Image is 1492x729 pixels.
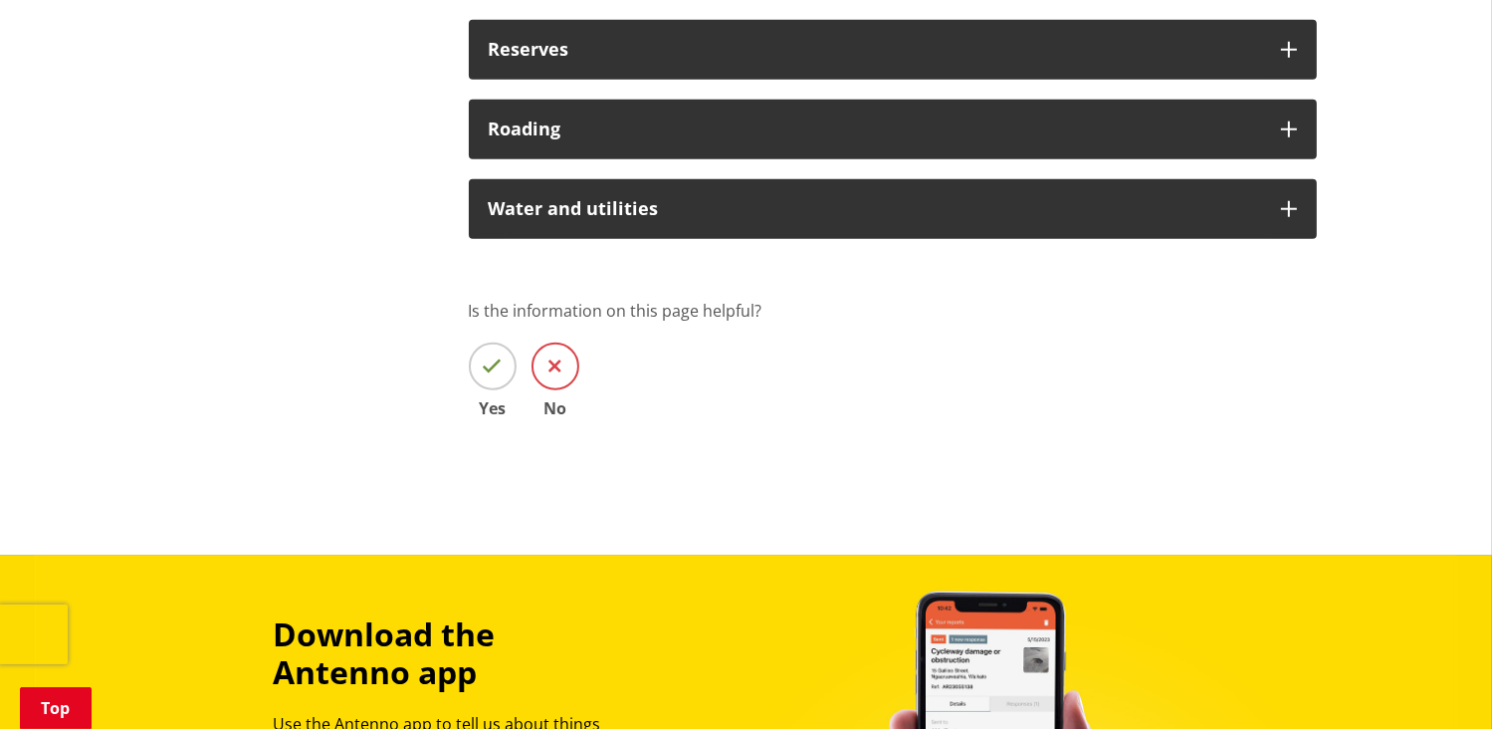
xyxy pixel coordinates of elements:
[489,40,1261,60] h3: Reserves
[532,400,579,416] span: No
[1400,645,1472,717] iframe: Messenger Launcher
[489,120,1261,139] h3: Roading
[489,199,1261,219] h3: Water and utilities
[469,400,517,416] span: Yes
[20,687,92,729] a: Top
[274,615,634,692] h3: Download the Antenno app
[469,299,1317,323] p: Is the information on this page helpful?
